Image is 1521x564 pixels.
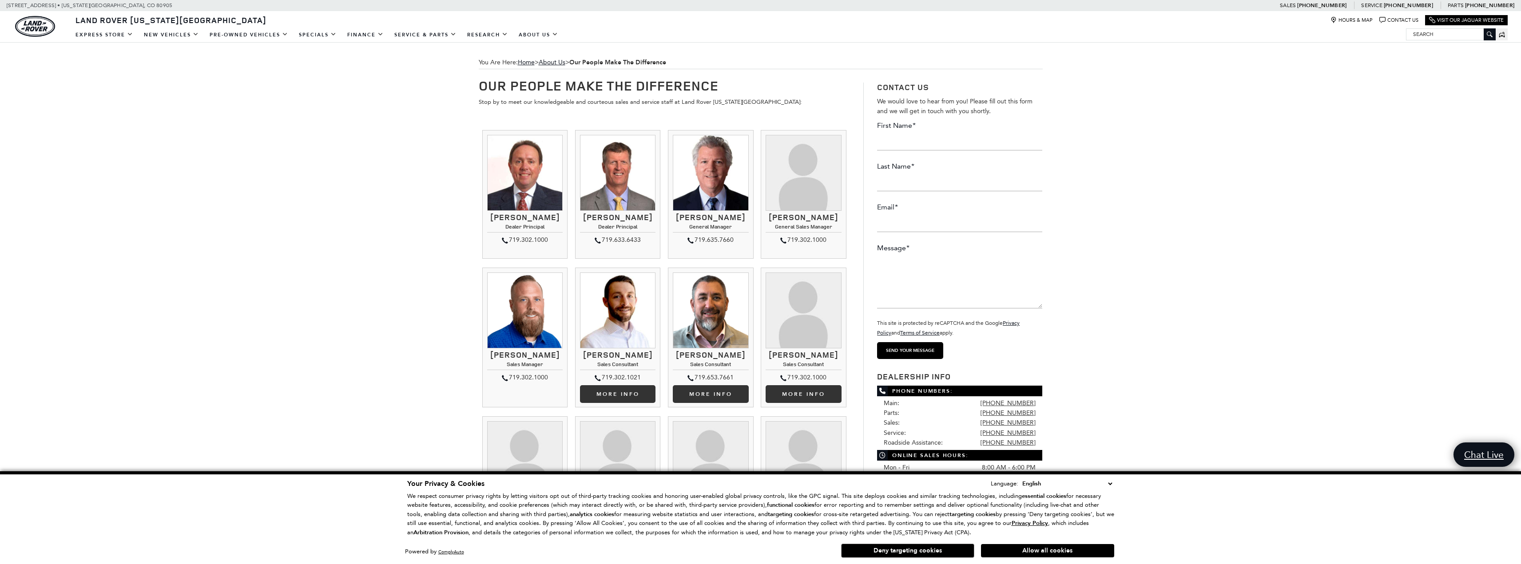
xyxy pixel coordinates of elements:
[766,224,841,232] h4: General Sales Manager
[1361,2,1382,8] span: Service
[539,59,565,66] a: About Us
[487,272,563,348] img: Jesse Lyon
[1406,29,1495,39] input: Search
[487,135,563,210] img: Thom Buckley
[479,56,1043,69] span: You Are Here:
[673,351,748,359] h3: [PERSON_NAME]
[487,224,563,232] h4: Dealer Principal
[294,27,342,43] a: Specials
[539,59,666,66] span: >
[413,529,469,536] strong: Arbitration Provision
[479,78,850,93] h1: Our People Make The Difference
[673,213,748,222] h3: [PERSON_NAME]
[673,224,748,232] h4: General Manager
[673,272,748,348] img: Trebor Alvord
[15,16,55,37] img: Land Rover
[884,409,899,417] span: Parts:
[877,342,943,359] input: Send your message
[1330,17,1373,24] a: Hours & Map
[580,385,655,403] a: More Info
[884,399,899,407] span: Main:
[70,27,564,43] nav: Main Navigation
[405,549,464,555] div: Powered by
[877,243,909,253] label: Message
[949,510,996,518] strong: targeting cookies
[877,202,898,212] label: Email
[766,272,841,348] img: Gracie Dean
[342,27,389,43] a: Finance
[767,501,814,509] strong: functional cookies
[569,58,666,67] strong: Our People Make The Difference
[673,135,748,210] img: Ray Reilly
[766,385,841,403] a: More info
[389,27,462,43] a: Service & Parts
[884,464,909,471] span: Mon - Fri
[841,544,974,558] button: Deny targeting cookies
[580,351,655,359] h3: [PERSON_NAME]
[487,421,563,497] img: Isis Garcia
[981,399,1036,407] a: [PHONE_NUMBER]
[884,419,900,426] span: Sales:
[487,372,563,383] div: 719.302.1000
[1448,2,1464,8] span: Parts
[580,135,655,210] img: Mike Jorgensen
[487,213,563,222] h3: [PERSON_NAME]
[580,372,655,383] div: 719.302.1021
[991,481,1018,486] div: Language:
[407,492,1114,537] p: We respect consumer privacy rights by letting visitors opt out of third-party tracking cookies an...
[884,439,943,446] span: Roadside Assistance:
[877,372,1042,381] h3: Dealership Info
[673,361,748,370] h4: Sales Consultant
[673,372,748,383] div: 719.653.7661
[768,510,814,518] strong: targeting cookies
[1465,2,1514,9] a: [PHONE_NUMBER]
[518,59,535,66] a: Home
[673,385,748,403] a: More info
[518,59,666,66] span: >
[407,479,484,489] span: Your Privacy & Cookies
[766,235,841,245] div: 719.302.1000
[877,121,916,130] label: First Name
[981,429,1036,437] a: [PHONE_NUMBER]
[766,351,841,359] h3: [PERSON_NAME]
[1280,2,1296,8] span: Sales
[900,330,940,336] a: Terms of Service
[487,235,563,245] div: 719.302.1000
[70,15,272,25] a: Land Rover [US_STATE][GEOGRAPHIC_DATA]
[982,463,1036,473] span: 8:00 AM - 6:00 PM
[877,320,1020,336] small: This site is protected by reCAPTCHA and the Google and apply.
[766,213,841,222] h3: [PERSON_NAME]
[580,272,655,348] img: Kevin Heim
[15,16,55,37] a: land-rover
[7,2,172,8] a: [STREET_ADDRESS] • [US_STATE][GEOGRAPHIC_DATA], CO 80905
[1020,479,1114,489] select: Language Select
[139,27,204,43] a: New Vehicles
[580,213,655,222] h3: [PERSON_NAME]
[580,235,655,245] div: 719.633.6433
[479,56,1043,69] div: Breadcrumbs
[580,361,655,370] h4: Sales Consultant
[75,15,266,25] span: Land Rover [US_STATE][GEOGRAPHIC_DATA]
[1460,449,1508,461] span: Chat Live
[580,421,655,497] img: Marilyn Wrixon
[1297,2,1346,9] a: [PHONE_NUMBER]
[487,361,563,370] h4: Sales Manager
[766,135,841,210] img: Kimberley Zacharias
[981,544,1114,557] button: Allow all cookies
[981,439,1036,446] a: [PHONE_NUMBER]
[766,372,841,383] div: 719.302.1000
[1384,2,1433,9] a: [PHONE_NUMBER]
[877,83,1042,92] h3: Contact Us
[1012,519,1048,527] u: Privacy Policy
[766,421,841,497] img: Carrie Mendoza
[1022,492,1066,500] strong: essential cookies
[673,235,748,245] div: 719.635.7660
[884,429,906,437] span: Service:
[570,510,614,518] strong: analytics cookies
[1429,17,1504,24] a: Visit Our Jaguar Website
[479,97,850,107] p: Stop by to meet our knowledgeable and courteous sales and service staff at Land Rover [US_STATE][...
[487,351,563,359] h3: [PERSON_NAME]
[673,421,748,497] img: Desiree G
[580,224,655,232] h4: Dealer Principal
[204,27,294,43] a: Pre-Owned Vehicles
